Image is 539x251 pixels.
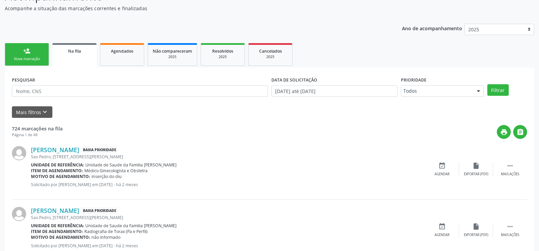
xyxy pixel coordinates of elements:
i:  [506,223,514,230]
div: Mais ações [501,233,519,237]
span: Unidade de Saude da Familia [PERSON_NAME] [85,223,176,229]
a: [PERSON_NAME] [31,146,79,154]
div: Página 1 de 49 [12,132,63,138]
p: Solicitado por [PERSON_NAME] em [DATE] - há 2 meses [31,182,425,187]
p: Ano de acompanhamento [402,24,462,32]
label: DATA DE SOLICITAÇÃO [271,75,317,85]
b: Item de agendamento: [31,229,83,234]
p: Solicitado por [PERSON_NAME] em [DATE] - há 2 meses [31,243,425,249]
button:  [513,125,527,139]
span: Unidade de Saude da Familia [PERSON_NAME] [85,162,176,168]
i: event_available [438,162,446,169]
span: Radiografia de Torax (Pa e Perfil) [84,229,148,234]
div: Nova marcação [10,56,44,61]
i:  [506,162,514,169]
div: person_add [23,47,31,55]
input: Selecione um intervalo [271,85,398,97]
input: Nome, CNS [12,85,268,97]
span: Resolvidos [212,48,233,54]
b: Item de agendamento: [31,168,83,174]
button: Mais filtroskeyboard_arrow_down [12,106,52,118]
b: Unidade de referência: [31,223,84,229]
i:  [517,128,524,136]
strong: 724 marcações na fila [12,125,63,132]
span: Não compareceram [153,48,192,54]
b: Motivo de agendamento: [31,234,90,240]
img: img [12,146,26,160]
b: Unidade de referência: [31,162,84,168]
span: inserção do diu [91,174,122,179]
span: Médico Ginecologista e Obstetra [84,168,148,174]
div: 2025 [153,54,192,59]
span: Na fila [68,48,81,54]
label: PESQUISAR [12,75,35,85]
div: 2025 [253,54,287,59]
i: insert_drive_file [472,223,480,230]
div: Agendar [435,172,450,177]
span: Cancelados [259,48,282,54]
div: 2025 [206,54,240,59]
div: Agendar [435,233,450,237]
span: Agendados [111,48,133,54]
label: Prioridade [401,75,426,85]
div: Exportar (PDF) [464,172,488,177]
span: Baixa Prioridade [82,146,118,154]
a: [PERSON_NAME] [31,207,79,214]
img: img [12,207,26,221]
button: Filtrar [487,84,509,96]
i: print [500,128,508,136]
div: Sao Pedro, [STREET_ADDRESS][PERSON_NAME] [31,154,425,160]
span: não informado [91,234,120,240]
span: Todos [403,88,470,94]
button: print [497,125,511,139]
i: insert_drive_file [472,162,480,169]
span: Baixa Prioridade [82,207,118,214]
div: Sao Pedro, [STREET_ADDRESS][PERSON_NAME] [31,215,425,220]
div: Mais ações [501,172,519,177]
i: keyboard_arrow_down [41,108,49,116]
div: Exportar (PDF) [464,233,488,237]
i: event_available [438,223,446,230]
b: Motivo de agendamento: [31,174,90,179]
p: Acompanhe a situação das marcações correntes e finalizadas [5,5,375,12]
